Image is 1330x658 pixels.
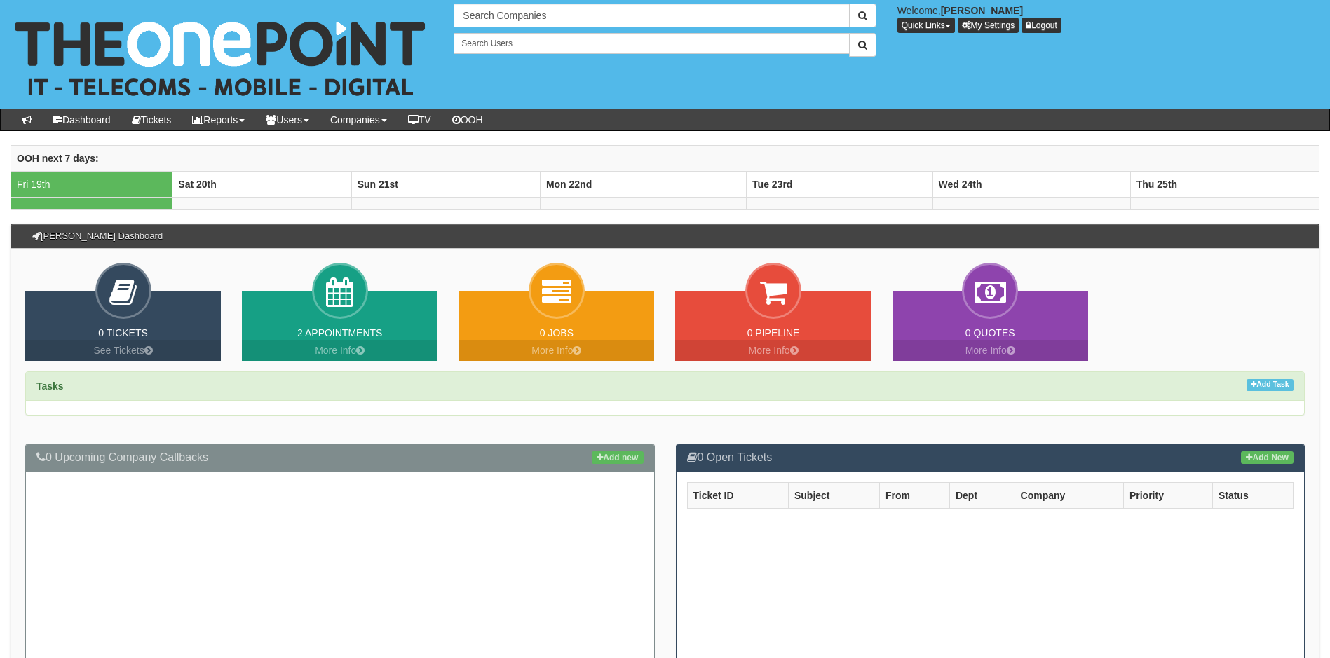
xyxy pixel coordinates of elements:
b: [PERSON_NAME] [941,5,1023,16]
a: My Settings [958,18,1019,33]
input: Search Users [454,33,849,54]
a: Add Task [1247,379,1294,391]
a: Companies [320,109,398,130]
h3: 0 Upcoming Company Callbacks [36,451,644,464]
th: Dept [949,482,1015,508]
a: Add new [592,451,643,464]
a: Reports [182,109,255,130]
th: Mon 22nd [540,171,746,197]
th: Tue 23rd [747,171,933,197]
a: OOH [442,109,494,130]
a: 0 Jobs [540,327,574,338]
a: TV [398,109,442,130]
a: More Info [675,340,871,361]
a: 2 Appointments [297,327,382,338]
a: 0 Tickets [98,327,148,338]
h3: [PERSON_NAME] Dashboard [25,224,170,248]
th: Subject [788,482,879,508]
h3: 0 Open Tickets [687,451,1294,464]
th: OOH next 7 days: [11,145,1319,171]
a: Logout [1022,18,1061,33]
strong: Tasks [36,381,64,392]
th: Wed 24th [932,171,1130,197]
button: Quick Links [897,18,955,33]
a: More Info [893,340,1088,361]
a: More Info [459,340,654,361]
th: Ticket ID [687,482,788,508]
a: Users [255,109,320,130]
a: More Info [242,340,437,361]
th: Sat 20th [172,171,351,197]
a: Dashboard [42,109,121,130]
th: Thu 25th [1130,171,1319,197]
a: 0 Quotes [965,327,1015,338]
th: From [879,482,949,508]
th: Status [1212,482,1293,508]
th: Company [1015,482,1123,508]
a: 0 Pipeline [747,327,800,338]
a: Add New [1241,451,1294,464]
a: See Tickets [25,340,221,361]
td: Fri 19th [11,171,172,197]
div: Welcome, [887,4,1330,33]
input: Search Companies [454,4,849,27]
th: Sun 21st [351,171,540,197]
th: Priority [1123,482,1212,508]
a: Tickets [121,109,182,130]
